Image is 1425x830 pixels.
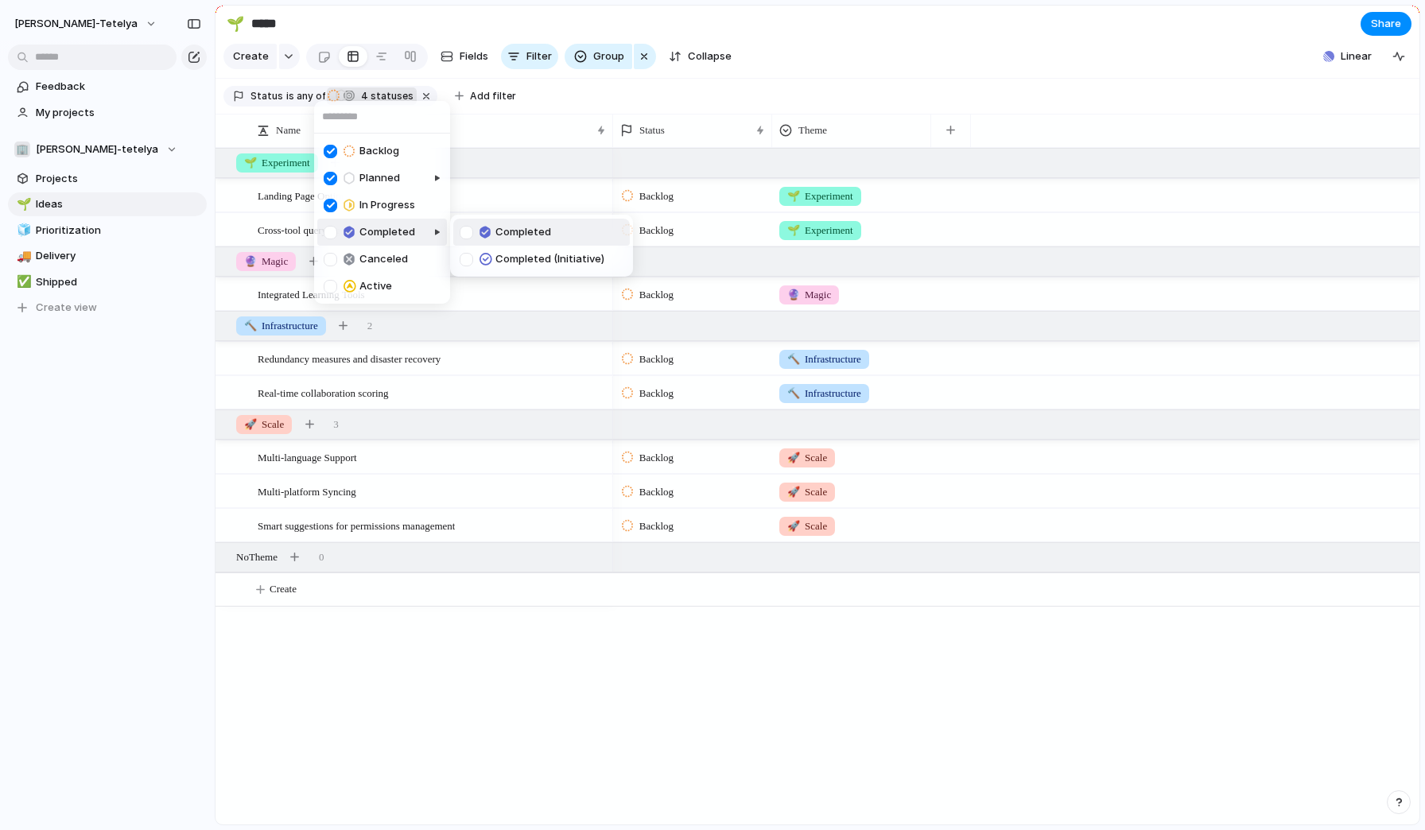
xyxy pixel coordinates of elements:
[495,224,551,240] span: Completed
[359,224,415,240] span: Completed
[359,251,408,267] span: Canceled
[359,143,399,159] span: Backlog
[359,170,400,186] span: Planned
[359,197,415,213] span: In Progress
[495,251,604,267] span: Completed (Initiative)
[359,278,392,294] span: Active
